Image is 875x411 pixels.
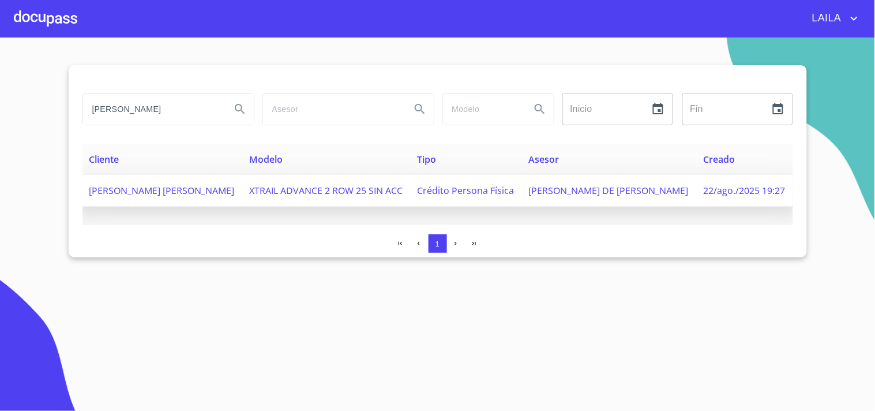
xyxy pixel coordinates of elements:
button: 1 [429,234,447,253]
button: Search [226,95,254,123]
span: Cliente [89,153,119,166]
span: LAILA [803,9,847,28]
span: Modelo [249,153,283,166]
span: 1 [435,240,440,248]
button: Search [406,95,434,123]
button: Search [526,95,554,123]
input: search [443,94,521,125]
span: Asesor [529,153,559,166]
span: [PERSON_NAME] DE [PERSON_NAME] [529,184,689,197]
button: account of current user [803,9,861,28]
span: XTRAIL ADVANCE 2 ROW 25 SIN ACC [249,184,403,197]
span: 22/ago./2025 19:27 [704,184,786,197]
span: Creado [704,153,735,166]
span: Crédito Persona Física [418,184,515,197]
input: search [83,94,221,125]
input: search [263,94,401,125]
span: Tipo [418,153,437,166]
span: [PERSON_NAME] [PERSON_NAME] [89,184,235,197]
